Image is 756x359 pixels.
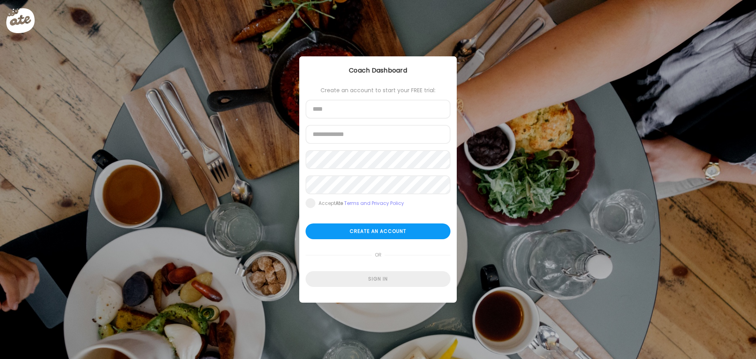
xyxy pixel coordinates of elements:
[344,200,404,206] a: Terms and Privacy Policy
[319,200,404,206] div: Accept
[306,223,450,239] div: Create an account
[299,66,457,75] div: Coach Dashboard
[306,87,450,93] div: Create an account to start your FREE trial:
[335,200,343,206] b: Ate
[306,271,450,287] div: Sign in
[372,247,385,263] span: or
